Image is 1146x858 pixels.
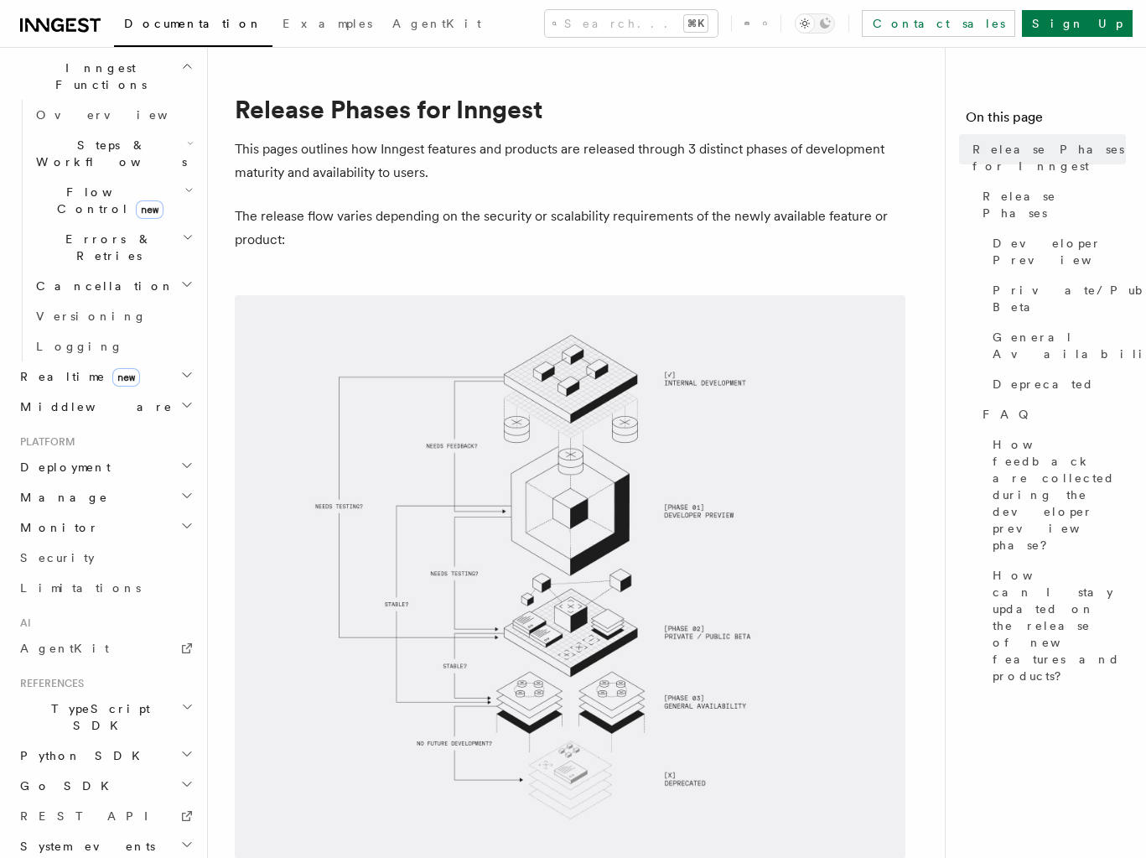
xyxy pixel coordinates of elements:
[13,543,197,573] a: Security
[13,771,197,801] button: Go SDK
[13,694,197,741] button: TypeScript SDK
[13,519,99,536] span: Monitor
[29,271,197,301] button: Cancellation
[13,741,197,771] button: Python SDK
[29,130,197,177] button: Steps & Workflows
[983,406,1037,423] span: FAQ
[392,17,481,30] span: AgentKit
[13,361,197,392] button: Realtimenew
[986,369,1126,399] a: Deprecated
[966,134,1126,181] a: Release Phases for Inngest
[13,747,150,764] span: Python SDK
[795,13,835,34] button: Toggle dark mode
[29,301,197,331] a: Versioning
[136,200,163,219] span: new
[862,10,1015,37] a: Contact sales
[986,560,1126,691] a: How can I stay updated on the release of new features and products?
[20,551,95,564] span: Security
[993,567,1126,684] span: How can I stay updated on the release of new features and products?
[29,100,197,130] a: Overview
[13,700,181,734] span: TypeScript SDK
[112,368,140,387] span: new
[986,228,1126,275] a: Developer Preview
[13,489,108,506] span: Manage
[13,777,119,794] span: Go SDK
[13,435,75,449] span: Platform
[545,10,718,37] button: Search...⌘K
[13,459,111,476] span: Deployment
[382,5,491,45] a: AgentKit
[114,5,272,47] a: Documentation
[993,235,1133,268] span: Developer Preview
[986,322,1126,369] a: General Availability
[36,340,123,353] span: Logging
[993,376,1094,393] span: Deprecated
[272,5,382,45] a: Examples
[13,452,197,482] button: Deployment
[13,677,84,690] span: References
[36,309,147,323] span: Versioning
[29,331,197,361] a: Logging
[684,15,708,32] kbd: ⌘K
[13,573,197,603] a: Limitations
[13,616,31,630] span: AI
[13,512,197,543] button: Monitor
[29,224,197,271] button: Errors & Retries
[20,642,109,655] span: AgentKit
[13,60,181,93] span: Inngest Functions
[29,184,184,217] span: Flow Control
[235,205,905,252] p: The release flow varies depending on the security or scalability requirements of the newly availa...
[986,429,1126,560] a: How feedback are collected during the developer preview phase?
[13,633,197,663] a: AgentKit
[13,368,140,385] span: Realtime
[29,137,187,170] span: Steps & Workflows
[976,399,1126,429] a: FAQ
[993,436,1126,554] span: How feedback are collected during the developer preview phase?
[976,181,1126,228] a: Release Phases
[13,838,155,855] span: System events
[13,801,197,831] a: REST API
[986,275,1126,322] a: Private/Public Beta
[966,107,1126,134] h4: On this page
[235,138,905,185] p: This pages outlines how Inngest features and products are released through 3 distinct phases of d...
[29,177,197,224] button: Flow Controlnew
[29,231,182,264] span: Errors & Retries
[124,17,262,30] span: Documentation
[13,392,197,422] button: Middleware
[20,581,141,595] span: Limitations
[972,141,1126,174] span: Release Phases for Inngest
[283,17,372,30] span: Examples
[20,809,163,823] span: REST API
[13,398,173,415] span: Middleware
[36,108,209,122] span: Overview
[29,278,174,294] span: Cancellation
[13,53,197,100] button: Inngest Functions
[235,94,905,124] h1: Release Phases for Inngest
[13,100,197,361] div: Inngest Functions
[13,482,197,512] button: Manage
[983,188,1126,221] span: Release Phases
[1022,10,1133,37] a: Sign Up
